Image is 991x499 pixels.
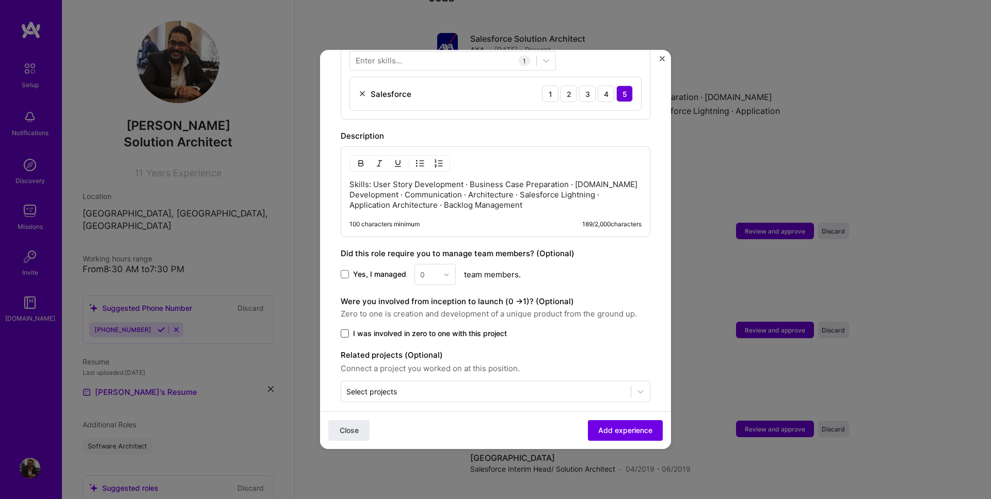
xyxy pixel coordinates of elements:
div: Select projects [346,386,397,397]
div: 100 characters minimum [349,220,420,228]
img: Bold [357,159,365,168]
div: Enter skills... [356,55,402,66]
div: team members. [341,264,650,285]
div: 1 [542,86,558,102]
label: Description [341,131,384,141]
div: 4 [598,86,614,102]
div: 2 [561,86,577,102]
img: OL [435,159,443,168]
div: 189 / 2,000 characters [582,220,642,228]
span: Add experience [598,425,652,436]
span: I was involved in zero to one with this project [353,328,507,339]
span: Zero to one is creation and development of a unique product from the ground up. [341,308,650,320]
div: 3 [579,86,596,102]
button: Add experience [588,420,663,441]
div: 1 [519,55,530,66]
button: Close [660,56,665,67]
div: 5 [616,86,633,102]
img: Remove [358,90,366,98]
p: Skills: User Story Development · Business Case Preparation · [DOMAIN_NAME] Development · Communic... [349,179,642,210]
div: Salesforce [371,88,411,99]
button: Close [328,420,370,441]
img: Italic [375,159,383,168]
label: Did this role require you to manage team members? (Optional) [341,248,574,258]
img: UL [416,159,424,168]
span: Connect a project you worked on at this position. [341,362,650,375]
label: Related projects (Optional) [341,349,650,361]
label: Were you involved from inception to launch (0 - > 1)? (Optional) [341,296,574,306]
img: Underline [394,159,402,168]
span: Yes, I managed [353,269,406,279]
span: Close [340,425,359,436]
